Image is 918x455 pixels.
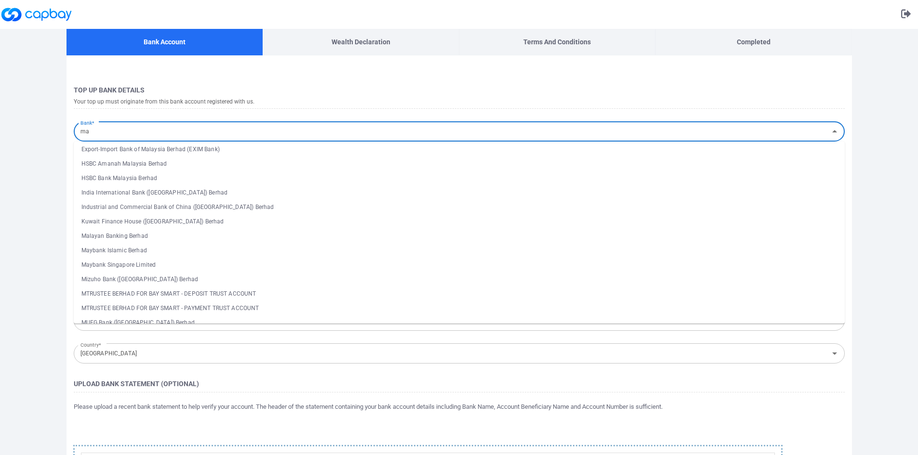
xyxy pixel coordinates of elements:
label: Country* [80,338,101,351]
p: Wealth Declaration [332,37,390,47]
h5: Your top up must originate from this bank account registered with us. [74,97,845,106]
li: MTRUSTEE BERHAD FOR BAY SMART - DEPOSIT TRUST ACCOUNT [74,286,845,301]
li: HSBC Amanah Malaysia Berhad [74,156,845,171]
li: MTRUSTEE BERHAD FOR BAY SMART - PAYMENT TRUST ACCOUNT [74,301,845,315]
button: Close [828,125,841,138]
li: Maybank Islamic Berhad [74,243,845,258]
li: MUFG Bank ([GEOGRAPHIC_DATA]) Berhad [74,315,845,330]
li: Mizuho Bank ([GEOGRAPHIC_DATA]) Berhad [74,272,845,286]
button: Open [828,347,841,360]
li: Kuwait Finance House ([GEOGRAPHIC_DATA]) Berhad [74,214,845,229]
li: India International Bank ([GEOGRAPHIC_DATA]) Berhad [74,185,845,200]
p: Bank Account [144,37,186,47]
label: Bank* [80,117,94,129]
p: Terms and Conditions [523,37,591,47]
p: Completed [737,37,771,47]
li: Industrial and Commercial Bank of China ([GEOGRAPHIC_DATA]) Berhad [74,200,845,214]
li: Malayan Banking Berhad [74,229,845,243]
h4: Upload Bank Statement (Optional) [74,378,845,390]
h4: Top Up Bank Details [74,84,845,96]
li: Export-Import Bank of Malaysia Berhad (EXIM Bank) [74,142,845,156]
li: HSBC Bank Malaysia Berhad [74,171,845,185]
span: Please upload a recent bank statement to help verify your account. The header of the statement co... [74,402,663,412]
li: Maybank Singapore Limited [74,258,845,272]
